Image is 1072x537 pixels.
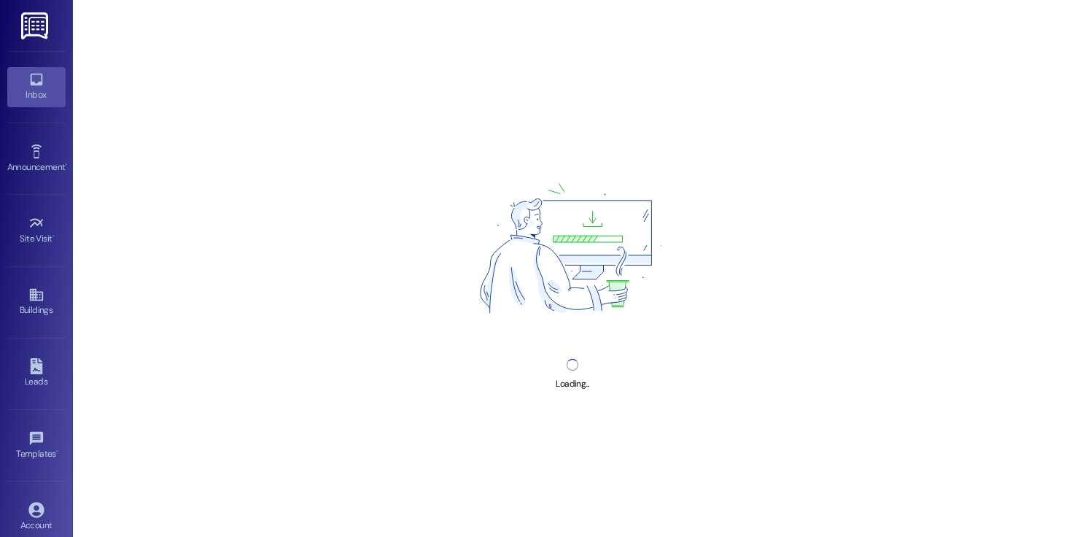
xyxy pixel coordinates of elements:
[65,160,67,170] span: •
[7,426,66,465] a: Templates •
[53,231,55,242] span: •
[7,211,66,250] a: Site Visit •
[7,498,66,537] a: Account
[21,12,51,39] img: ResiDesk Logo
[7,354,66,393] a: Leads
[556,376,589,392] div: Loading...
[7,282,66,322] a: Buildings
[7,67,66,107] a: Inbox
[56,447,58,457] span: •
